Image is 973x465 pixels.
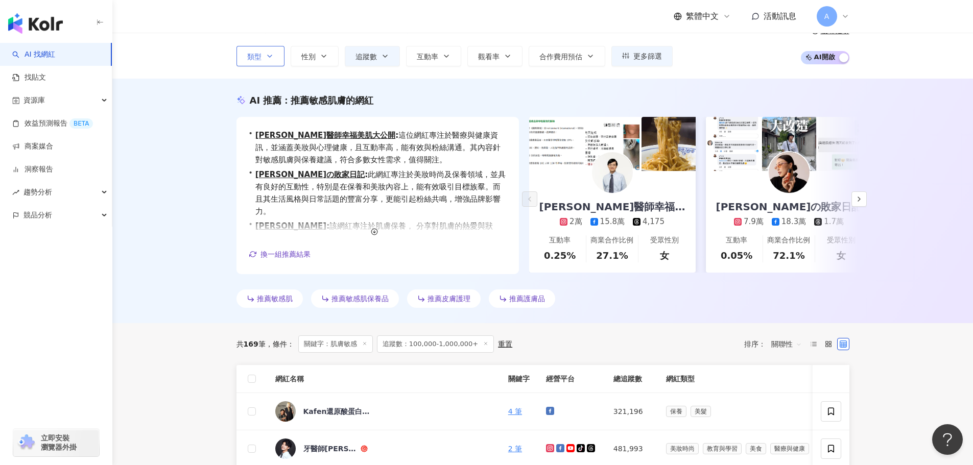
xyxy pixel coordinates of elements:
[255,220,507,257] span: 該網紅專注於肌膚保養， 分享對肌膚的熱愛與狀態，吸引了大量的粉絲關注。其美妝時尚內容互動率高，能夠有效引起目標受眾的共鳴。
[395,131,398,140] span: :
[744,336,808,352] div: 排序：
[771,336,802,352] span: 關聯性
[767,235,810,246] div: 商業合作比例
[605,365,658,393] th: 總追蹤數
[12,72,46,83] a: 找貼文
[549,235,571,246] div: 互動率
[529,171,696,273] a: [PERSON_NAME]醫師幸福美肌大公開2萬15.8萬4,175互動率0.25%商業合作比例27.1%受眾性別女
[837,249,846,262] div: 女
[764,11,796,21] span: 活動訊息
[41,433,77,452] span: 立即安裝 瀏覽器外掛
[266,340,294,348] span: 條件 ：
[544,249,576,262] div: 0.25%
[365,170,368,179] span: :
[257,295,293,303] span: 推薦敏感肌
[23,181,52,204] span: 趨勢分析
[249,129,507,166] div: •
[600,216,625,227] div: 15.8萬
[932,424,963,455] iframe: Help Scout Beacon - Open
[16,434,36,451] img: chrome extension
[642,117,696,171] img: post-image
[605,393,658,430] td: 321,196
[303,406,370,417] div: Kafen還原酸蛋白系列
[509,295,545,303] span: 推薦護膚品
[249,168,507,217] div: •
[236,46,284,66] button: 類型
[498,340,512,348] div: 重置
[703,443,742,454] span: 教育與學習
[744,216,764,227] div: 7.9萬
[529,200,696,214] div: [PERSON_NAME]醫師幸福美肌大公開
[13,429,99,456] a: chrome extension立即安裝 瀏覽器外掛
[770,443,809,454] span: 醫療與健康
[255,222,326,231] a: [PERSON_NAME]
[331,295,389,303] span: 推薦敏感肌保養品
[250,94,374,107] div: AI 推薦 ：
[643,216,665,227] div: 4,175
[824,216,844,227] div: 1.7萬
[12,141,53,152] a: 商案媒合
[538,365,605,393] th: 經營平台
[478,53,500,61] span: 觀看率
[706,117,760,171] img: post-image
[746,443,766,454] span: 美食
[596,249,628,262] div: 27.1%
[827,235,856,246] div: 受眾性別
[326,222,329,231] span: :
[428,295,470,303] span: 推薦皮膚護理
[275,401,492,422] a: KOL AvatarKafen還原酸蛋白系列
[691,406,711,417] span: 美髮
[781,216,806,227] div: 18.3萬
[529,117,583,171] img: post-image
[12,164,53,175] a: 洞察報告
[303,444,359,454] div: 牙醫師[PERSON_NAME]
[500,365,538,393] th: 關鍵字
[12,50,55,60] a: searchAI 找網紅
[255,129,507,166] span: 這位網紅專注於醫療與健康資訊，並涵蓋美妝與心理健康，且互動率高，能有效與粉絲溝通。其內容針對敏感肌膚與保養建議，符合多數女性需求，值得關注。
[301,53,316,61] span: 性別
[773,249,804,262] div: 72.1%
[377,335,494,353] span: 追蹤數：100,000-1,000,000+
[650,235,679,246] div: 受眾性別
[633,52,662,60] span: 更多篩選
[585,117,639,171] img: post-image
[417,53,438,61] span: 互動率
[539,53,582,61] span: 合作費用預估
[345,46,400,66] button: 追蹤數
[355,53,377,61] span: 追蹤數
[706,171,872,273] a: [PERSON_NAME]の敗家日記7.9萬18.3萬1.7萬互動率0.05%商業合作比例72.1%受眾性別女
[666,443,699,454] span: 美妝時尚
[249,247,311,262] button: 換一組推薦結果
[291,46,339,66] button: 性別
[611,46,673,66] button: 更多篩選
[275,401,296,422] img: KOL Avatar
[275,438,296,459] img: KOL Avatar
[686,11,719,22] span: 繁體中文
[247,53,262,61] span: 類型
[275,438,492,459] a: KOL Avatar牙醫師[PERSON_NAME]
[726,235,747,246] div: 互動率
[244,340,258,348] span: 169
[706,200,872,214] div: [PERSON_NAME]の敗家日記
[12,189,19,196] span: rise
[508,445,522,453] a: 2 筆
[8,13,63,34] img: logo
[569,216,582,227] div: 2萬
[236,340,266,348] div: 共 筆
[762,117,816,171] img: post-image
[508,407,522,415] a: 4 筆
[406,46,461,66] button: 互動率
[255,131,395,140] a: [PERSON_NAME]醫師幸福美肌大公開
[12,118,93,129] a: 效益預測報告BETA
[255,170,365,179] a: [PERSON_NAME]の敗家日記
[298,335,373,353] span: 關鍵字：肌膚敏感
[255,168,507,217] span: 此網紅專注於美妝時尚及保養領域，並具有良好的互動性，特別是在保養和美妝內容上，能有效吸引目標族羣。而且其生活風格與日常話題的豐富分享，更能引起粉絲共鳴，增強品牌影響力。
[590,235,633,246] div: 商業合作比例
[769,152,810,193] img: KOL Avatar
[824,11,829,22] span: A
[467,46,523,66] button: 觀看率
[818,117,872,171] img: post-image
[529,46,605,66] button: 合作費用預估
[660,249,669,262] div: 女
[23,204,52,227] span: 競品分析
